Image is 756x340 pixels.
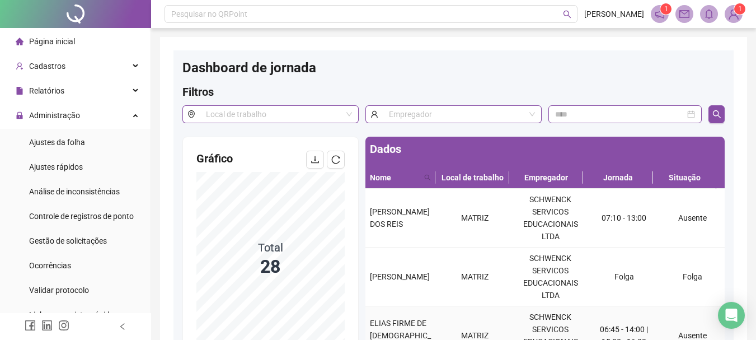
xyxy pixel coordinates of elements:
[588,248,660,306] td: Folga
[513,248,588,306] td: SCHWENCK SERVICOS EDUCACIONAIS LTDA
[738,5,742,13] span: 1
[563,10,571,18] span: search
[712,110,721,119] span: search
[29,310,114,319] span: Link para registro rápido
[29,286,89,295] span: Validar protocolo
[331,155,340,164] span: reload
[424,174,431,181] span: search
[119,323,126,330] span: left
[58,320,69,331] span: instagram
[664,5,668,13] span: 1
[16,111,24,119] span: lock
[437,248,513,306] td: MATRIZ
[734,3,745,15] sup: Atualize o seu contato no menu Meus Dados
[182,85,214,99] span: Filtros
[29,111,80,120] span: Administração
[679,9,689,19] span: mail
[653,167,716,189] th: Situação
[370,171,420,184] span: Nome
[422,169,433,186] span: search
[704,9,714,19] span: bell
[16,87,24,95] span: file
[370,207,430,229] span: [PERSON_NAME] DOS REIS
[29,187,120,196] span: Análise de inconsistências
[588,189,660,248] td: 07:10 - 13:00
[725,6,742,22] img: 90233
[25,320,36,331] span: facebook
[365,105,383,123] span: user
[29,261,71,270] span: Ocorrências
[583,167,653,189] th: Jornada
[513,189,588,248] td: SCHWENCK SERVICOS EDUCACIONAIS LTDA
[29,62,65,71] span: Cadastros
[660,248,725,306] td: Folga
[660,189,725,248] td: Ausente
[16,62,24,70] span: user-add
[29,138,85,147] span: Ajustes da folha
[182,60,316,76] span: Dashboard de jornada
[41,320,53,331] span: linkedin
[29,212,134,221] span: Controle de registros de ponto
[311,155,320,164] span: download
[718,302,745,329] div: Open Intercom Messenger
[437,189,513,248] td: MATRIZ
[584,8,644,20] span: [PERSON_NAME]
[196,152,233,165] span: Gráfico
[370,142,401,156] span: Dados
[29,236,107,245] span: Gestão de solicitações
[435,167,509,189] th: Local de trabalho
[509,167,583,189] th: Empregador
[660,3,672,15] sup: 1
[182,105,200,123] span: environment
[16,38,24,45] span: home
[29,37,75,46] span: Página inicial
[29,162,83,171] span: Ajustes rápidos
[655,9,665,19] span: notification
[29,86,64,95] span: Relatórios
[370,272,430,281] span: [PERSON_NAME]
